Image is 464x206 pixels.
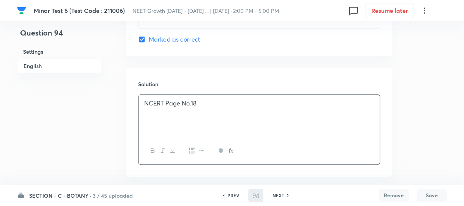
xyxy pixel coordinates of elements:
h6: Solution [138,80,380,88]
button: Save [417,189,447,201]
p: NCERT Page No.18 [144,99,374,108]
h6: NEXT [272,192,284,199]
h6: SECTION - C - BOTANY · [29,192,92,200]
h6: PREV [227,192,239,199]
h4: Question 94 [17,27,102,45]
span: Minor Test 6 (Test Code : 211006) [34,6,125,14]
h6: English [17,59,102,73]
a: Company Logo [17,6,28,15]
span: Marked as correct [149,35,201,44]
h6: 3 / 45 uploaded [93,192,133,200]
span: NEET Growth [DATE] - [DATE] ... | [DATE] · 2:00 PM - 5:00 PM [132,7,279,14]
button: Remove [379,189,409,201]
button: Resume later [366,3,414,18]
h6: Settings [17,45,102,59]
img: Company Logo [17,6,26,15]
